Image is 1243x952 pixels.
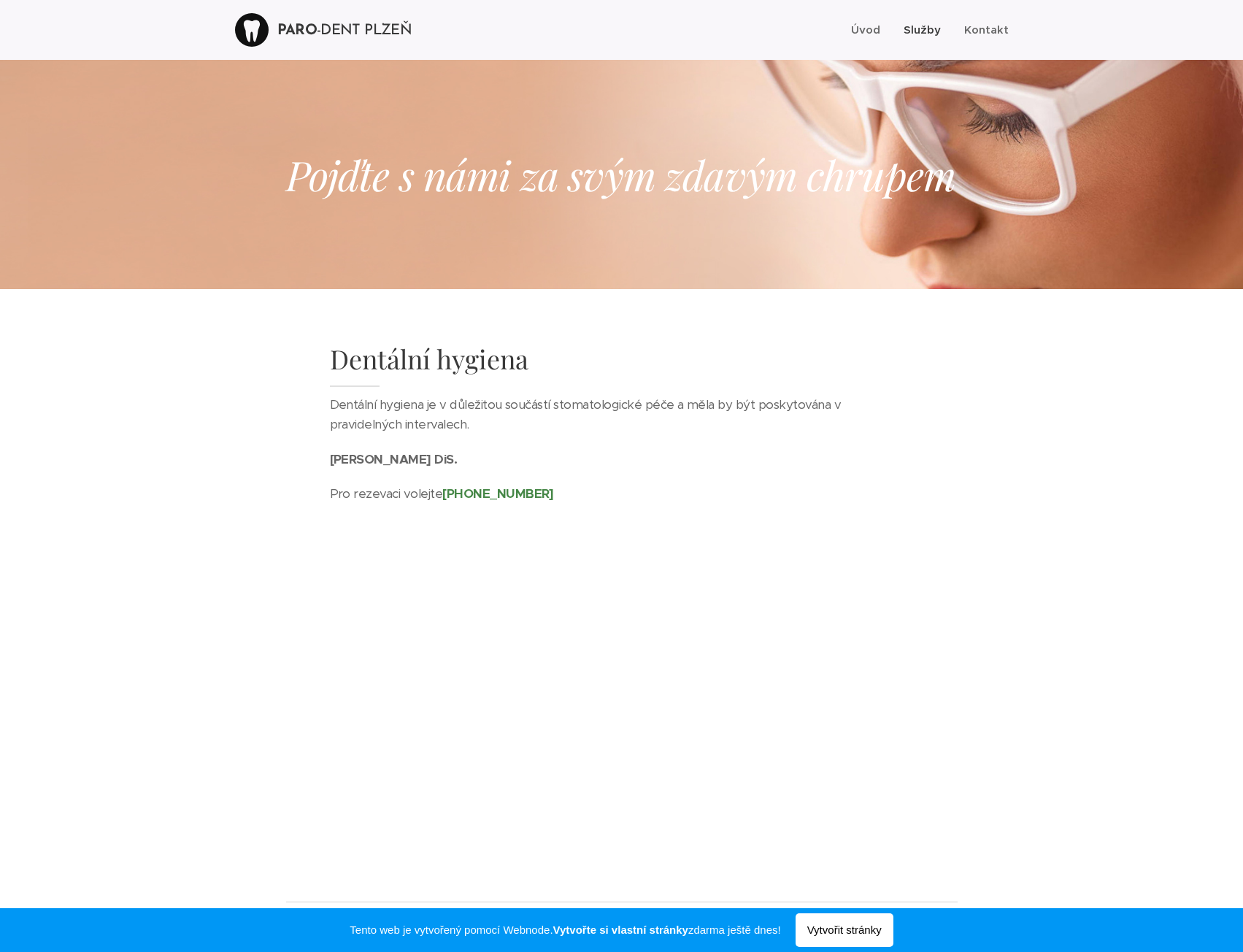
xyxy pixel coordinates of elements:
[350,921,780,939] span: Tento web je vytvořený pomocí Webnode. zdarma ještě dnes!
[553,924,688,936] strong: Vytvořte si vlastní stránky
[851,23,880,37] span: Úvod
[330,451,458,467] strong: [PERSON_NAME] DiS.
[235,11,415,49] a: PARO-DENT PLZEŇ
[330,342,914,388] h1: Dentální hygiena
[286,147,956,201] em: Pojďte s námi za svým zdavým chrupem
[796,913,893,947] span: Vytvořit stránky
[904,23,941,37] span: Služby
[964,23,1009,37] span: Kontakt
[442,485,554,502] strong: [PHONE_NUMBER]
[330,484,914,504] p: Pro rezevaci volejte
[330,395,914,450] p: Dentální hygiena je v důležitou součástí stomatologické péče a měla by být poskytována v pravidel...
[847,12,1009,48] ul: Menu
